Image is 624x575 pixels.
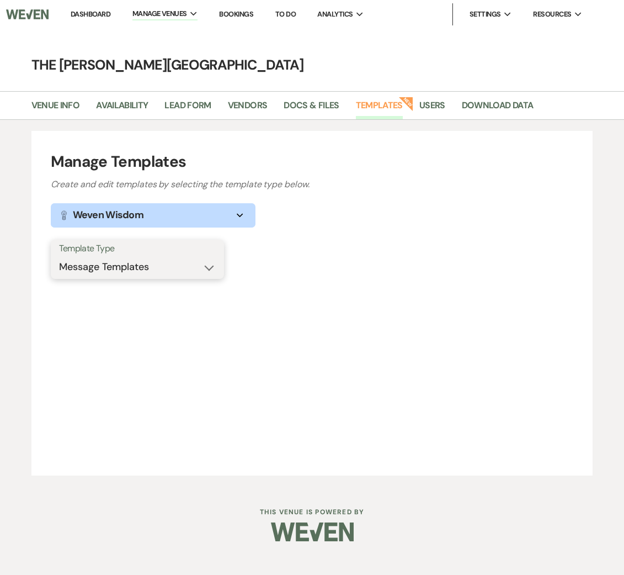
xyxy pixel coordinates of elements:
a: Download Data [462,98,534,119]
a: Availability [96,98,148,119]
span: Resources [533,9,571,20]
a: Venue Info [31,98,80,119]
a: Vendors [228,98,268,119]
a: Dashboard [71,9,110,19]
a: To Do [275,9,296,19]
img: Weven Logo [6,3,49,26]
a: Templates [356,98,403,119]
span: Settings [470,9,501,20]
span: Manage Venues [132,8,187,19]
a: Bookings [219,9,253,19]
a: Users [419,98,445,119]
h1: Manage Templates [51,150,574,173]
h3: Create and edit templates by selecting the template type below. [51,178,574,191]
button: Weven Wisdom [51,203,255,228]
a: Lead Form [164,98,211,119]
img: Weven Logo [271,513,354,551]
span: Analytics [317,9,353,20]
a: Docs & Files [284,98,339,119]
label: Template Type [59,241,216,257]
strong: New [398,96,414,111]
h1: Weven Wisdom [73,208,143,223]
